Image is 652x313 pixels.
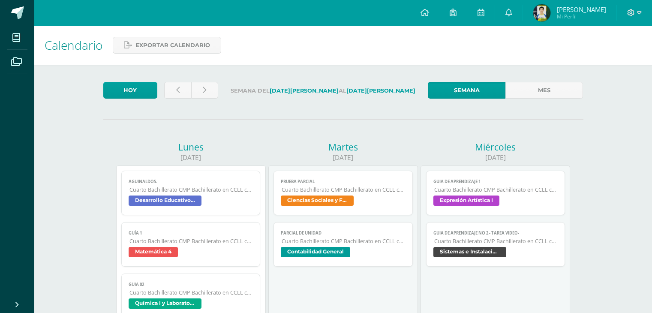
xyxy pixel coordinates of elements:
[121,222,261,267] a: Guía 1Cuarto Bachillerato CMP Bachillerato en CCLL con Orientación en ComputaciónMatemática 4
[45,37,102,53] span: Calendario
[121,171,261,215] a: Aguinaldos.Cuarto Bachillerato CMP Bachillerato en CCLL con Orientación en ComputaciónDesarrollo ...
[428,82,505,99] a: Semana
[103,82,157,99] a: Hoy
[282,238,406,245] span: Cuarto Bachillerato CMP Bachillerato en CCLL con Orientación en Computación
[113,37,221,54] a: Exportar calendario
[346,87,415,94] strong: [DATE][PERSON_NAME]
[433,179,558,184] span: GUÍA DE APRENDIZAJE 1
[273,171,413,215] a: Prueba ParcialCuarto Bachillerato CMP Bachillerato en CCLL con Orientación en ComputaciónCiencias...
[557,13,606,20] span: Mi Perfil
[281,247,350,257] span: Contabilidad General
[268,141,418,153] div: Martes
[116,141,266,153] div: Lunes
[129,230,253,236] span: Guía 1
[433,230,558,236] span: GUIA DE APRENDIZAJE NO 2 - TAREA VIDEO-
[129,196,201,206] span: Desarrollo Educativo y Proyecto de Vida
[533,4,550,21] img: b81d76627efbc39546ad2b02ffd2af7b.png
[421,141,570,153] div: Miércoles
[225,82,421,99] label: Semana del al
[129,289,253,296] span: Cuarto Bachillerato CMP Bachillerato en CCLL con Orientación en Computación
[434,186,558,193] span: Cuarto Bachillerato CMP Bachillerato en CCLL con Orientación en Computación
[129,238,253,245] span: Cuarto Bachillerato CMP Bachillerato en CCLL con Orientación en Computación
[129,179,253,184] span: Aguinaldos.
[281,179,406,184] span: Prueba Parcial
[281,230,406,236] span: PARCIAL DE UNIDAD
[426,222,565,267] a: GUIA DE APRENDIZAJE NO 2 - TAREA VIDEO-Cuarto Bachillerato CMP Bachillerato en CCLL con Orientaci...
[273,222,413,267] a: PARCIAL DE UNIDADCuarto Bachillerato CMP Bachillerato en CCLL con Orientación en ComputaciónConta...
[129,298,201,309] span: Química I y Laboratorio
[426,171,565,215] a: GUÍA DE APRENDIZAJE 1Cuarto Bachillerato CMP Bachillerato en CCLL con Orientación en ComputaciónE...
[505,82,583,99] a: Mes
[433,247,506,257] span: Sistemas e Instalación de Software (Desarrollo de Software)
[557,5,606,14] span: [PERSON_NAME]
[135,37,210,53] span: Exportar calendario
[434,238,558,245] span: Cuarto Bachillerato CMP Bachillerato en CCLL con Orientación en Computación
[129,282,253,287] span: Guia 02
[270,87,339,94] strong: [DATE][PERSON_NAME]
[433,196,499,206] span: Expresión Artística I
[268,153,418,162] div: [DATE]
[129,247,178,257] span: Matemática 4
[282,186,406,193] span: Cuarto Bachillerato CMP Bachillerato en CCLL con Orientación en Computación
[116,153,266,162] div: [DATE]
[281,196,354,206] span: Ciencias Sociales y Formación Ciudadana 4
[421,153,570,162] div: [DATE]
[129,186,253,193] span: Cuarto Bachillerato CMP Bachillerato en CCLL con Orientación en Computación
